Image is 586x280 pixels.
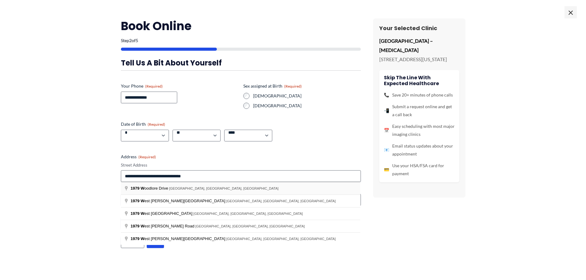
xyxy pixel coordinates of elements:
[384,166,389,174] span: 💳
[141,211,144,216] span: W
[193,212,303,215] span: [GEOGRAPHIC_DATA], [GEOGRAPHIC_DATA], [GEOGRAPHIC_DATA]
[226,237,336,241] span: [GEOGRAPHIC_DATA], [GEOGRAPHIC_DATA], [GEOGRAPHIC_DATA]
[384,146,389,154] span: 📧
[131,224,195,228] span: est [PERSON_NAME] Road
[145,84,163,89] span: (Required)
[131,186,169,191] span: oodlore Drive
[131,224,140,228] span: 1979
[384,122,455,138] li: Easy scheduling with most major imaging clinics
[131,211,193,216] span: est [GEOGRAPHIC_DATA]
[384,107,389,115] span: 📲
[121,83,238,89] label: Your Phone
[131,186,140,191] span: 1979
[384,126,389,134] span: 📅
[384,75,455,86] h4: Skip the line with Expected Healthcare
[141,224,144,228] span: W
[169,187,279,190] span: [GEOGRAPHIC_DATA], [GEOGRAPHIC_DATA], [GEOGRAPHIC_DATA]
[253,93,361,99] label: [DEMOGRAPHIC_DATA]
[131,199,226,203] span: est [PERSON_NAME][GEOGRAPHIC_DATA]
[284,84,302,89] span: (Required)
[384,103,455,119] li: Submit a request online and get a call back
[384,142,455,158] li: Email status updates about your appointment
[121,121,165,127] legend: Date of Birth
[384,91,455,99] li: Save 20+ minutes of phone calls
[136,38,138,43] span: 5
[121,154,156,160] legend: Address
[141,186,144,191] span: W
[148,122,165,127] span: (Required)
[131,211,140,216] span: 1979
[243,83,302,89] legend: Sex assigned at Birth
[131,199,145,203] span: 1979 W
[121,18,361,34] h2: Book Online
[564,6,577,18] span: ×
[253,103,361,109] label: [DEMOGRAPHIC_DATA]
[138,155,156,159] span: (Required)
[384,162,455,178] li: Use your HSA/FSA card for payment
[131,236,145,241] span: 1979 W
[121,162,361,168] label: Street Address
[379,36,459,54] p: [GEOGRAPHIC_DATA] – [MEDICAL_DATA]
[226,199,336,203] span: [GEOGRAPHIC_DATA], [GEOGRAPHIC_DATA], [GEOGRAPHIC_DATA]
[121,58,361,68] h3: Tell us a bit about yourself
[379,55,459,64] p: [STREET_ADDRESS][US_STATE]
[121,38,361,43] p: Step of
[195,224,305,228] span: [GEOGRAPHIC_DATA], [GEOGRAPHIC_DATA], [GEOGRAPHIC_DATA]
[131,236,226,241] span: est [PERSON_NAME][GEOGRAPHIC_DATA]
[129,38,132,43] span: 2
[384,91,389,99] span: 📞
[379,25,459,32] h3: Your Selected Clinic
